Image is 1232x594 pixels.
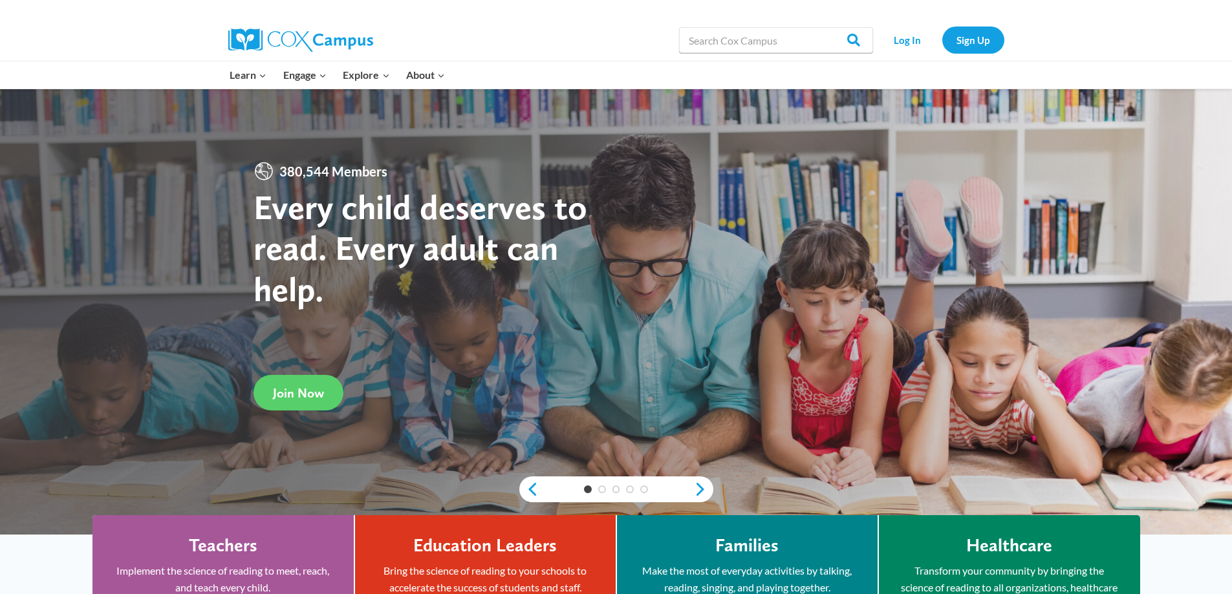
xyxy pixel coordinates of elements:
[274,161,393,182] span: 380,544 Members
[222,61,453,89] nav: Primary Navigation
[715,535,779,557] h4: Families
[519,476,713,502] div: content slider buttons
[343,67,389,83] span: Explore
[880,27,1004,53] nav: Secondary Navigation
[254,375,343,410] a: Join Now
[640,485,648,493] a: 5
[679,27,873,53] input: Search Cox Campus
[584,485,592,493] a: 1
[626,485,634,493] a: 4
[406,67,445,83] span: About
[273,385,324,401] span: Join Now
[519,482,539,497] a: previous
[283,67,327,83] span: Engage
[966,535,1052,557] h4: Healthcare
[254,186,587,310] strong: Every child deserves to read. Every adult can help.
[612,485,620,493] a: 3
[228,28,373,52] img: Cox Campus
[942,27,1004,53] a: Sign Up
[413,535,557,557] h4: Education Leaders
[694,482,713,497] a: next
[880,27,936,53] a: Log In
[189,535,257,557] h4: Teachers
[230,67,266,83] span: Learn
[598,485,606,493] a: 2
